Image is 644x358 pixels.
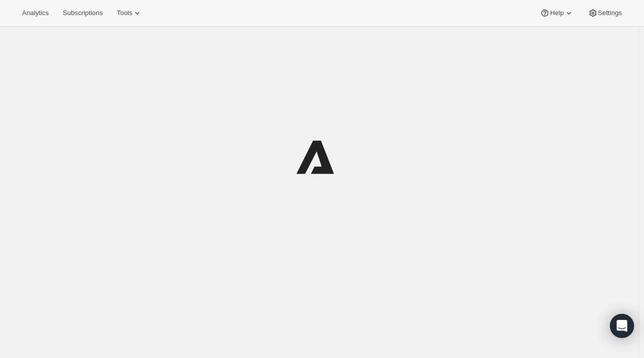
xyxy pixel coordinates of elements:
button: Subscriptions [57,6,109,20]
button: Tools [111,6,148,20]
span: Tools [117,9,132,17]
div: Open Intercom Messenger [610,314,634,338]
span: Help [550,9,563,17]
span: Settings [598,9,622,17]
span: Subscriptions [63,9,103,17]
span: Analytics [22,9,49,17]
button: Analytics [16,6,55,20]
button: Help [534,6,579,20]
button: Settings [582,6,628,20]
